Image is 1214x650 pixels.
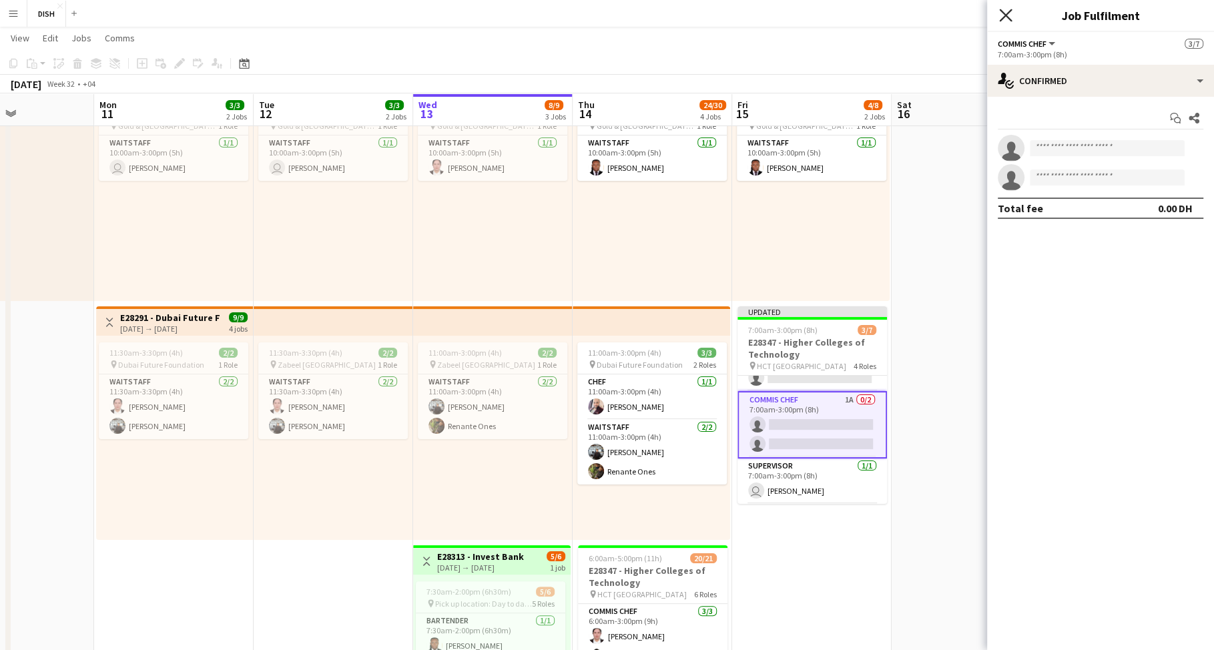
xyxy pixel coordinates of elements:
app-card-role: Waitstaff1/110:00am-3:00pm (5h) [PERSON_NAME] [258,135,408,181]
span: 14 [576,106,595,121]
app-job-card: 10:00am-3:00pm (5h)1/1 Gold & [GEOGRAPHIC_DATA], [PERSON_NAME] Rd - Al Quoz - Al Quoz Industrial ... [99,103,248,181]
span: 13 [416,106,437,121]
span: 9/9 [229,312,248,322]
div: [DATE] → [DATE] [437,563,524,573]
button: Commis Chef [998,39,1057,49]
span: 3/3 [226,100,244,110]
span: Fri [737,99,748,111]
span: 1 Role [378,360,397,370]
span: 11:30am-3:30pm (4h) [109,348,183,358]
span: 7:30am-2:00pm (6h30m) [426,587,511,597]
span: 5/6 [536,587,555,597]
span: HCT [GEOGRAPHIC_DATA] [597,589,687,599]
div: 2 Jobs [386,111,406,121]
span: View [11,32,29,44]
app-card-role: Supervisor1/17:00am-3:00pm (8h) [PERSON_NAME] [737,458,887,504]
div: 4 Jobs [700,111,725,121]
h3: Job Fulfilment [987,7,1214,24]
app-card-role: Waitstaff1/110:00am-3:00pm (5h)[PERSON_NAME] [418,135,567,181]
span: 4/8 [864,100,882,110]
h3: E28347 - Higher Colleges of Technology [578,565,727,589]
div: 4 jobs [229,322,248,334]
span: 5 Roles [532,599,555,609]
app-card-role: Commis Chef1A0/27:00am-3:00pm (8h) [737,391,887,458]
span: 4 Roles [854,361,876,371]
span: Comms [105,32,135,44]
span: 2 Roles [693,360,716,370]
span: 6:00am-5:00pm (11h) [589,553,662,563]
div: 2 Jobs [864,111,885,121]
app-card-role: Waitstaff1/110:00am-3:00pm (5h)[PERSON_NAME] [577,135,727,181]
a: Edit [37,29,63,47]
span: Jobs [71,32,91,44]
span: 3/3 [697,348,716,358]
div: Confirmed [987,65,1214,97]
span: 3/3 [385,100,404,110]
span: Wed [418,99,437,111]
button: DISH [27,1,66,27]
span: 20/21 [690,553,717,563]
span: Mon [99,99,117,111]
h3: E28347 - Higher Colleges of Technology [737,336,887,360]
app-card-role: Waitstaff2/211:30am-3:30pm (4h)[PERSON_NAME][PERSON_NAME] [258,374,408,439]
span: Dubai Future Foundation [597,360,683,370]
app-card-role: Waitstaff1/110:00am-3:00pm (5h)[PERSON_NAME] [737,135,886,181]
div: 0.00 DH [1158,202,1193,215]
a: Jobs [66,29,97,47]
app-job-card: 10:00am-3:00pm (5h)1/1 Gold & [GEOGRAPHIC_DATA], [PERSON_NAME] Rd - Al Quoz - Al Quoz Industrial ... [418,103,567,181]
div: 11:30am-3:30pm (4h)2/2 Zabeel [GEOGRAPHIC_DATA]1 RoleWaitstaff2/211:30am-3:30pm (4h)[PERSON_NAME]... [258,342,408,439]
app-card-role: Waitstaff1/110:00am-3:00pm (5h) [PERSON_NAME] [99,135,248,181]
app-card-role: Chef1/111:00am-3:00pm (4h)[PERSON_NAME] [577,374,727,420]
div: 2 Jobs [226,111,247,121]
span: Thu [578,99,595,111]
span: Edit [43,32,58,44]
app-job-card: 11:00am-3:00pm (4h)3/3 Dubai Future Foundation2 RolesChef1/111:00am-3:00pm (4h)[PERSON_NAME]Waits... [577,342,727,484]
div: [DATE] → [DATE] [120,324,220,334]
app-card-role: Waitstaff2/211:30am-3:30pm (4h)[PERSON_NAME][PERSON_NAME] [99,374,248,439]
span: Sat [897,99,912,111]
span: 11:00am-3:00pm (4h) [588,348,661,358]
span: 11:00am-3:00pm (4h) [428,348,502,358]
span: 2/2 [219,348,238,358]
div: Updated [737,306,887,317]
span: HCT [GEOGRAPHIC_DATA] [757,361,846,371]
div: +04 [83,79,95,89]
span: 11 [97,106,117,121]
a: Comms [99,29,140,47]
span: 5/6 [547,551,565,561]
app-job-card: 10:00am-3:00pm (5h)1/1 Gold & [GEOGRAPHIC_DATA], [PERSON_NAME] Rd - Al Quoz - Al Quoz Industrial ... [258,103,408,181]
span: Zabeel [GEOGRAPHIC_DATA] [437,360,535,370]
app-job-card: 10:00am-3:00pm (5h)1/1 Gold & [GEOGRAPHIC_DATA], [PERSON_NAME] Rd - Al Quoz - Al Quoz Industrial ... [577,103,727,181]
span: Dubai Future Foundation [118,360,204,370]
app-card-role: Waitstaff2/211:00am-3:00pm (4h)[PERSON_NAME]Renante Ones [418,374,567,439]
app-job-card: 10:00am-3:00pm (5h)1/1 Gold & [GEOGRAPHIC_DATA], [PERSON_NAME] Rd - Al Quoz - Al Quoz Industrial ... [737,103,886,181]
app-job-card: 11:00am-3:00pm (4h)2/2 Zabeel [GEOGRAPHIC_DATA]1 RoleWaitstaff2/211:00am-3:00pm (4h)[PERSON_NAME]... [418,342,567,439]
a: View [5,29,35,47]
div: 3 Jobs [545,111,566,121]
span: 1 Role [537,360,557,370]
span: 16 [895,106,912,121]
span: 8/9 [545,100,563,110]
span: Pick up location: Day to day, near [GEOGRAPHIC_DATA] [435,599,532,609]
span: 2/2 [538,348,557,358]
span: 15 [735,106,748,121]
app-job-card: 11:30am-3:30pm (4h)2/2 Dubai Future Foundation1 RoleWaitstaff2/211:30am-3:30pm (4h)[PERSON_NAME][... [99,342,248,439]
span: Zabeel [GEOGRAPHIC_DATA] [278,360,376,370]
app-job-card: Updated7:00am-3:00pm (8h)3/7E28347 - Higher Colleges of Technology HCT [GEOGRAPHIC_DATA]4 RolesCh... [737,306,887,504]
span: Tue [259,99,274,111]
span: 3/7 [858,325,876,335]
span: 11:30am-3:30pm (4h) [269,348,342,358]
span: Week 32 [44,79,77,89]
span: 6 Roles [694,589,717,599]
app-card-role: Waitstaff2/211:00am-3:00pm (4h)[PERSON_NAME]Renante Ones [577,420,727,484]
span: 1 Role [218,360,238,370]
